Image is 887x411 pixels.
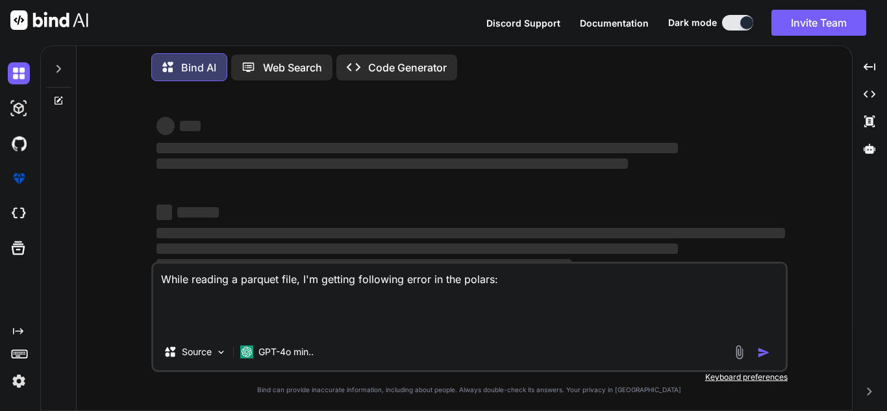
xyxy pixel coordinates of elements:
[580,16,649,30] button: Documentation
[151,372,788,382] p: Keyboard preferences
[486,18,560,29] span: Discord Support
[153,264,786,334] textarea: While reading a parquet file, I'm getting following error in the polars:
[177,207,219,218] span: ‌
[156,228,785,238] span: ‌
[580,18,649,29] span: Documentation
[182,345,212,358] p: Source
[486,16,560,30] button: Discord Support
[151,385,788,395] p: Bind can provide inaccurate information, including about people. Always double-check its answers....
[258,345,314,358] p: GPT-4o min..
[156,117,175,135] span: ‌
[156,205,172,220] span: ‌
[8,168,30,190] img: premium
[216,347,227,358] img: Pick Models
[156,143,678,153] span: ‌
[668,16,717,29] span: Dark mode
[8,203,30,225] img: cloudideIcon
[8,62,30,84] img: darkChat
[180,121,201,131] span: ‌
[10,10,88,30] img: Bind AI
[181,60,216,75] p: Bind AI
[240,345,253,358] img: GPT-4o mini
[263,60,322,75] p: Web Search
[156,158,628,169] span: ‌
[156,259,571,269] span: ‌
[8,370,30,392] img: settings
[368,60,447,75] p: Code Generator
[8,132,30,155] img: githubDark
[156,243,678,254] span: ‌
[8,97,30,119] img: darkAi-studio
[732,345,747,360] img: attachment
[771,10,866,36] button: Invite Team
[757,346,770,359] img: icon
